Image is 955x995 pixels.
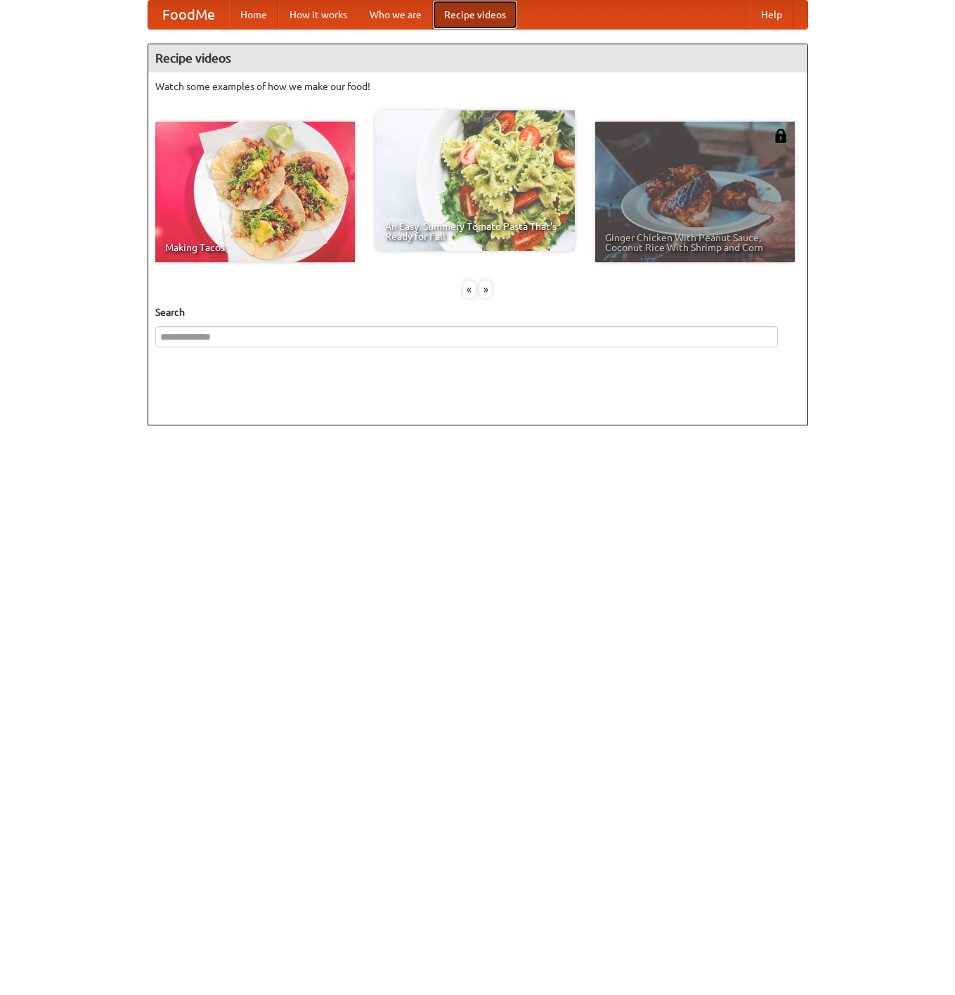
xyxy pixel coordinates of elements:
a: An Easy, Summery Tomato Pasta That's Ready for Fall [375,110,575,251]
a: Home [229,1,278,29]
div: » [479,281,492,298]
p: Watch some examples of how we make our food! [155,79,800,94]
a: Recipe videos [433,1,517,29]
h4: Recipe videos [148,44,807,72]
span: Making Tacos [165,243,345,252]
a: Who we are [358,1,433,29]
div: « [463,281,476,298]
a: Help [750,1,793,29]
a: How it works [278,1,358,29]
img: 483408.png [774,129,788,143]
a: Making Tacos [155,122,355,262]
span: An Easy, Summery Tomato Pasta That's Ready for Fall [385,222,565,241]
h5: Search [155,305,800,319]
a: FoodMe [148,1,229,29]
